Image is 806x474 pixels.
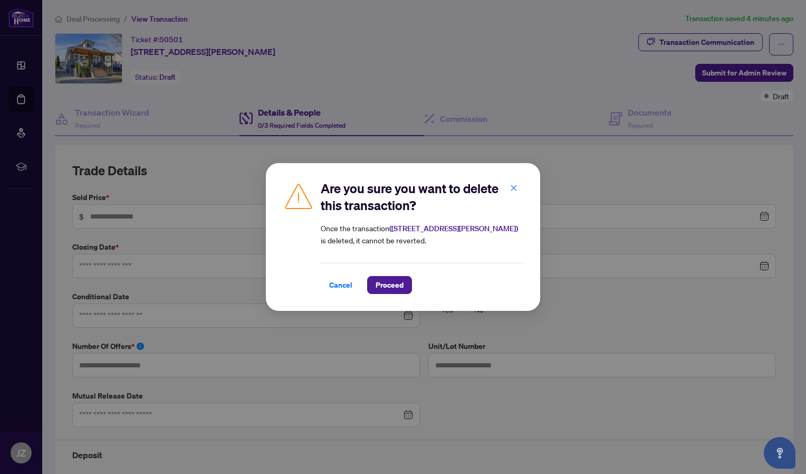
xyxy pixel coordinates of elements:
strong: ( [STREET_ADDRESS][PERSON_NAME] ) [389,224,518,233]
span: close [510,184,517,192]
button: Open asap [764,437,795,469]
span: Cancel [329,277,352,293]
h2: Are you sure you want to delete this transaction? [321,180,523,214]
button: Cancel [321,276,361,294]
span: Proceed [376,277,404,293]
article: Once the transaction is deleted, it cannot be reverted. [321,222,523,246]
button: Proceed [367,276,412,294]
